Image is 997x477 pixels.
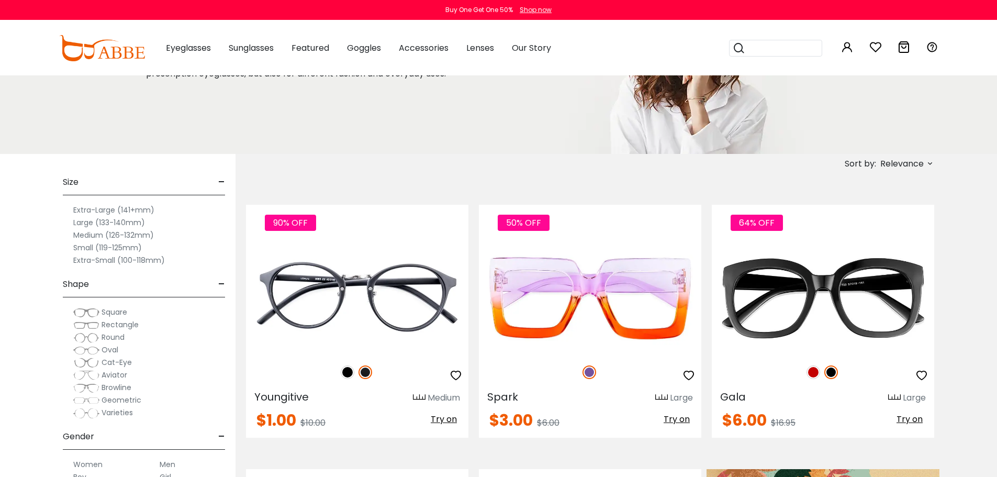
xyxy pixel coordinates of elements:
[265,215,316,231] span: 90% OFF
[514,5,552,14] a: Shop now
[102,332,125,342] span: Round
[479,242,701,354] img: Purple Spark - Plastic ,Universal Bridge Fit
[431,413,457,425] span: Try on
[218,424,225,449] span: -
[845,158,876,170] span: Sort by:
[160,458,175,471] label: Men
[771,417,796,429] span: $16.95
[73,383,99,393] img: Browline.png
[428,392,460,404] div: Medium
[218,170,225,195] span: -
[893,413,926,426] button: Try on
[903,392,926,404] div: Large
[880,154,924,173] span: Relevance
[722,409,767,431] span: $6.00
[660,413,693,426] button: Try on
[292,42,329,54] span: Featured
[670,392,693,404] div: Large
[102,357,132,368] span: Cat-Eye
[731,215,783,231] span: 64% OFF
[73,332,99,343] img: Round.png
[512,42,551,54] span: Our Story
[520,5,552,15] div: Shop now
[487,390,518,404] span: Spark
[73,241,142,254] label: Small (119-125mm)
[445,5,513,15] div: Buy One Get One 50%
[73,395,99,406] img: Geometric.png
[712,242,934,354] img: Black Gala - Plastic ,Universal Bridge Fit
[73,320,99,330] img: Rectangle.png
[73,229,154,241] label: Medium (126-132mm)
[102,345,118,355] span: Oval
[73,216,145,229] label: Large (133-140mm)
[341,365,354,379] img: Black
[888,394,901,402] img: size ruler
[59,35,145,61] img: abbeglasses.com
[73,358,99,368] img: Cat-Eye.png
[73,458,103,471] label: Women
[73,307,99,318] img: Square.png
[489,409,533,431] span: $3.00
[102,307,127,317] span: Square
[63,272,89,297] span: Shape
[102,382,131,393] span: Browline
[102,395,141,405] span: Geometric
[254,390,309,404] span: Youngitive
[73,204,154,216] label: Extra-Large (141+mm)
[806,365,820,379] img: Red
[73,345,99,356] img: Oval.png
[897,413,923,425] span: Try on
[73,370,99,381] img: Aviator.png
[466,42,494,54] span: Lenses
[102,370,127,380] span: Aviator
[498,215,550,231] span: 50% OFF
[824,365,838,379] img: Black
[256,409,296,431] span: $1.00
[218,272,225,297] span: -
[229,42,274,54] span: Sunglasses
[537,417,559,429] span: $6.00
[63,170,79,195] span: Size
[102,407,133,418] span: Varieties
[720,390,746,404] span: Gala
[582,365,596,379] img: Purple
[63,424,94,449] span: Gender
[347,42,381,54] span: Goggles
[655,394,668,402] img: size ruler
[102,319,139,330] span: Rectangle
[428,413,460,426] button: Try on
[359,365,372,379] img: Matte Black
[664,413,690,425] span: Try on
[73,254,165,267] label: Extra-Small (100-118mm)
[413,394,425,402] img: size ruler
[73,408,99,419] img: Varieties.png
[300,417,326,429] span: $10.00
[166,42,211,54] span: Eyeglasses
[246,242,468,354] img: Matte-black Youngitive - Plastic ,Adjust Nose Pads
[399,42,449,54] span: Accessories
